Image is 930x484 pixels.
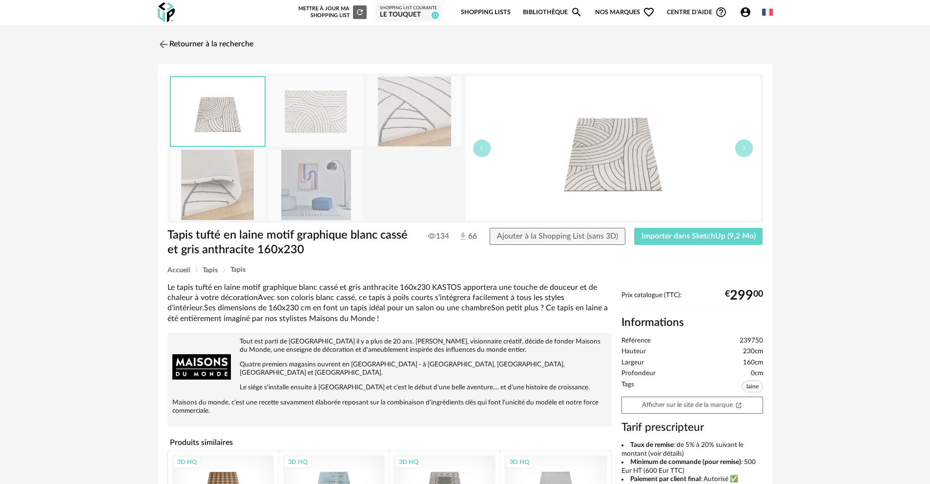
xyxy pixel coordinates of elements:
span: 11 [432,12,439,19]
img: tapis-tufte-en-laine-motif-graphique-blanc-casse-et-gris-anthracite-160x230-1000-16-23-239750_4.jpg [170,150,265,220]
span: 239750 [740,337,763,345]
li: : Autorisé ✅ [621,475,763,484]
span: 230cm [743,347,763,356]
span: 66 [458,231,472,242]
div: Le tapis tufté en laine motif graphique blanc cassé et gris anthracite 160x230 KASTOS apportera u... [167,282,612,324]
img: tapis-tufte-en-laine-motif-graphique-blanc-casse-et-gris-anthracite-160x230-1000-16-23-239750_8.jpg [269,150,363,220]
span: 160cm [743,359,763,367]
h4: Produits similaires [167,435,612,450]
div: Mettre à jour ma Shopping List [296,5,367,19]
div: € 00 [725,292,763,300]
img: tapis-tufte-en-laine-motif-graphique-blanc-casse-et-gris-anthracite-160x230-1000-16-23-239750_1.jpg [269,77,363,146]
a: Afficher sur le site de la marqueOpen In New icon [621,397,763,414]
span: Magnify icon [571,6,582,18]
li: : 500 Eur HT (600 Eur TTC) [621,458,763,475]
span: Tapis [203,267,218,274]
h3: Tarif prescripteur [621,421,763,435]
p: Le siège s'installe ensuite à [GEOGRAPHIC_DATA] et c'est le début d'une belle aventure.... et d'u... [172,383,607,392]
span: Account Circle icon [740,6,751,18]
span: Heart Outline icon [643,6,655,18]
span: Ajouter à la Shopping List (sans 3D) [497,232,618,240]
span: 0cm [751,369,763,378]
div: 3D HQ [505,456,534,468]
button: Importer dans SketchUp (9,2 Mo) [634,228,763,245]
span: Centre d'aideHelp Circle Outline icon [667,6,727,18]
img: brand logo [172,338,231,396]
li: : de 5% à 20% suivant le montant (voir détails) [621,441,763,458]
h1: Tapis tufté en laine motif graphique blanc cassé et gris anthracite 160x230 [167,228,410,258]
h2: Informations [621,316,763,330]
img: thumbnail.png [171,77,265,146]
p: Maisons du monde, c'est une recette savamment élaborée reposant sur la combinaison d'ingrédients ... [172,399,607,415]
img: fr [762,7,773,18]
span: Référence [621,337,651,345]
div: Shopping List courante [380,5,437,11]
div: Le Touquet [380,11,437,20]
b: Paiement par client final [630,476,701,483]
span: 134 [428,231,449,241]
div: Prix catalogue (TTC): [621,291,763,309]
button: Ajouter à la Shopping List (sans 3D) [490,228,625,245]
img: tapis-tufte-en-laine-motif-graphique-blanc-casse-et-gris-anthracite-160x230-1000-16-23-239750_3.jpg [367,77,462,146]
span: Tags [621,381,634,395]
span: Help Circle Outline icon [715,6,727,18]
span: Nos marques [595,1,655,24]
span: Accueil [167,267,190,274]
div: Breadcrumb [167,266,763,274]
span: 299 [730,292,753,300]
img: Téléchargements [458,231,468,242]
a: BibliothèqueMagnify icon [523,1,582,24]
img: svg+xml;base64,PHN2ZyB3aWR0aD0iMjQiIGhlaWdodD0iMjQiIHZpZXdCb3g9IjAgMCAyNCAyNCIgZmlsbD0ibm9uZSIgeG... [158,39,169,50]
div: 3D HQ [173,456,201,468]
span: Account Circle icon [740,6,756,18]
p: Tout est parti de [GEOGRAPHIC_DATA] il y a plus de 20 ans. [PERSON_NAME], visionnaire créatif, dé... [172,338,607,354]
div: 3D HQ [394,456,423,468]
img: OXP [158,2,175,22]
span: Tapis [230,266,246,273]
span: Open In New icon [735,401,742,408]
b: Taux de remise [630,442,674,448]
span: Importer dans SketchUp (9,2 Mo) [641,232,756,240]
span: Profondeur [621,369,656,378]
div: 3D HQ [284,456,312,468]
span: laine [742,381,763,392]
span: Largeur [621,359,644,367]
img: thumbnail.png [465,76,761,221]
b: Minimum de commande (pour remise) [630,459,741,465]
a: Shopping Lists [461,1,511,24]
p: Quatre premiers magasins ouvrent en [GEOGRAPHIC_DATA] - à [GEOGRAPHIC_DATA], [GEOGRAPHIC_DATA], [... [172,361,607,377]
a: Shopping List courante Le Touquet 11 [380,5,437,20]
span: Hauteur [621,347,646,356]
a: Retourner à la recherche [158,34,253,55]
span: Refresh icon [355,9,364,15]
